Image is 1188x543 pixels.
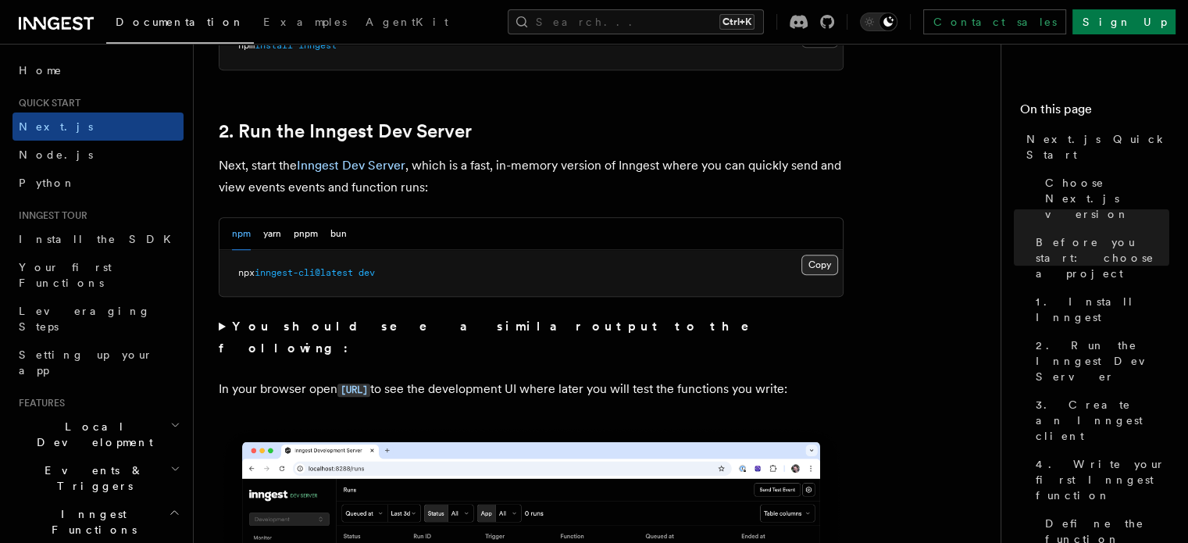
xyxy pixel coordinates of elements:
[719,14,755,30] kbd: Ctrl+K
[106,5,254,44] a: Documentation
[337,384,370,397] code: [URL]
[330,218,347,250] button: bun
[255,267,353,278] span: inngest-cli@latest
[1020,125,1169,169] a: Next.js Quick Start
[238,267,255,278] span: npx
[219,378,844,401] p: In your browser open to see the development UI where later you will test the functions you write:
[116,16,244,28] span: Documentation
[254,5,356,42] a: Examples
[12,297,184,341] a: Leveraging Steps
[1036,397,1169,444] span: 3. Create an Inngest client
[1072,9,1176,34] a: Sign Up
[12,225,184,253] a: Install the SDK
[1045,175,1169,222] span: Choose Next.js version
[12,341,184,384] a: Setting up your app
[232,218,251,250] button: npm
[860,13,897,31] button: Toggle dark mode
[1036,456,1169,503] span: 4. Write your first Inngest function
[297,158,405,173] a: Inngest Dev Server
[923,9,1066,34] a: Contact sales
[801,255,838,275] button: Copy
[19,305,151,333] span: Leveraging Steps
[19,233,180,245] span: Install the SDK
[12,506,169,538] span: Inngest Functions
[12,463,170,494] span: Events & Triggers
[1026,131,1169,163] span: Next.js Quick Start
[19,261,112,289] span: Your first Functions
[12,253,184,297] a: Your first Functions
[12,397,65,409] span: Features
[19,148,93,161] span: Node.js
[12,169,184,197] a: Python
[12,456,184,500] button: Events & Triggers
[1029,228,1169,288] a: Before you start: choose a project
[294,218,318,250] button: pnpm
[1029,391,1169,450] a: 3. Create an Inngest client
[12,113,184,141] a: Next.js
[366,16,448,28] span: AgentKit
[337,381,370,396] a: [URL]
[19,177,76,189] span: Python
[508,9,764,34] button: Search...Ctrl+K
[1036,234,1169,281] span: Before you start: choose a project
[219,155,844,198] p: Next, start the , which is a fast, in-memory version of Inngest where you can quickly send and vi...
[263,218,281,250] button: yarn
[1036,338,1169,384] span: 2. Run the Inngest Dev Server
[12,209,87,222] span: Inngest tour
[219,120,472,142] a: 2. Run the Inngest Dev Server
[12,97,80,109] span: Quick start
[1029,288,1169,331] a: 1. Install Inngest
[12,56,184,84] a: Home
[255,40,293,51] span: install
[219,316,844,359] summary: You should see a similar output to the following:
[238,40,255,51] span: npm
[19,63,62,78] span: Home
[263,16,347,28] span: Examples
[356,5,458,42] a: AgentKit
[12,141,184,169] a: Node.js
[1039,169,1169,228] a: Choose Next.js version
[359,267,375,278] span: dev
[12,413,184,456] button: Local Development
[19,348,153,377] span: Setting up your app
[1029,331,1169,391] a: 2. Run the Inngest Dev Server
[1020,100,1169,125] h4: On this page
[1029,450,1169,509] a: 4. Write your first Inngest function
[19,120,93,133] span: Next.js
[219,319,771,355] strong: You should see a similar output to the following:
[298,40,337,51] span: inngest
[1036,294,1169,325] span: 1. Install Inngest
[12,419,170,450] span: Local Development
